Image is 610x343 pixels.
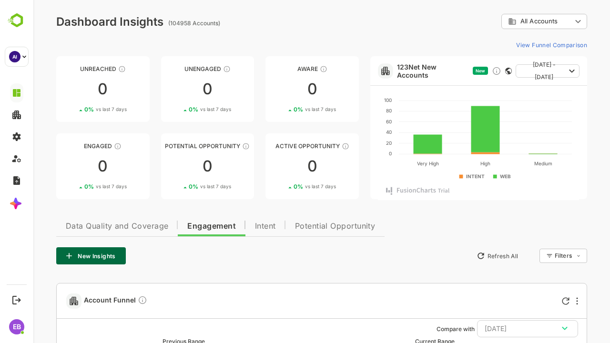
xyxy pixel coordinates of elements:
[23,65,116,72] div: Unreached
[51,295,114,306] span: Account Funnel
[85,65,92,73] div: These accounts have not been engaged with for a defined time period
[128,81,221,97] div: 0
[9,51,20,62] div: AI
[232,65,325,72] div: Aware
[529,297,536,305] div: Refresh
[482,64,546,78] button: [DATE] - [DATE]
[475,17,539,26] div: All Accounts
[51,183,93,190] div: 0 %
[444,320,545,337] button: [DATE]
[167,183,198,190] span: vs last 7 days
[23,56,116,122] a: UnreachedThese accounts have not been engaged with for a defined time period00%vs last 7 days
[128,133,221,199] a: Potential OpportunityThese accounts are MQAs and can be passed on to Inside Sales00%vs last 7 days
[62,183,93,190] span: vs last 7 days
[468,12,554,31] div: All Accounts
[23,247,92,264] button: New Insights
[501,161,519,166] text: Medium
[23,159,116,174] div: 0
[32,222,135,230] span: Data Quality and Coverage
[9,319,24,334] div: EB
[232,159,325,174] div: 0
[543,297,545,305] div: More
[353,140,358,146] text: 20
[23,133,116,199] a: EngagedThese accounts are warm, further nurturing would qualify them to MQAs00%vs last 7 days
[403,325,441,333] ag: Compare with
[128,159,221,174] div: 0
[521,252,539,259] div: Filters
[62,106,93,113] span: vs last 7 days
[520,247,554,264] div: Filters
[232,81,325,97] div: 0
[209,142,216,150] div: These accounts are MQAs and can be passed on to Inside Sales
[128,142,221,150] div: Potential Opportunity
[479,37,554,52] button: View Funnel Comparison
[190,65,197,73] div: These accounts have not shown enough engagement and need nurturing
[351,97,358,103] text: 100
[154,222,203,230] span: Engagement
[451,323,537,335] div: [DATE]
[23,81,116,97] div: 0
[260,183,303,190] div: 0 %
[356,151,358,156] text: 0
[286,65,294,73] div: These accounts have just entered the buying cycle and need further nurturing
[308,142,316,150] div: These accounts have open opportunities which might be at any of the Sales Stages
[490,59,532,83] span: [DATE] - [DATE]
[262,222,342,230] span: Potential Opportunity
[135,20,190,27] ag: (104958 Accounts)
[23,142,116,150] div: Engaged
[353,108,358,113] text: 80
[353,129,358,135] text: 40
[260,106,303,113] div: 0 %
[442,68,452,73] span: New
[23,15,130,29] div: Dashboard Insights
[128,56,221,122] a: UnengagedThese accounts have not shown enough engagement and need nurturing00%vs last 7 days
[51,106,93,113] div: 0 %
[5,11,29,30] img: BambooboxLogoMark.f1c84d78b4c51b1a7b5f700c9845e183.svg
[272,106,303,113] span: vs last 7 days
[10,293,23,306] button: Logout
[128,65,221,72] div: Unengaged
[232,56,325,122] a: AwareThese accounts have just entered the buying cycle and need further nurturing00%vs last 7 days
[472,68,478,74] div: This card does not support filter and segments
[272,183,303,190] span: vs last 7 days
[232,133,325,199] a: Active OpportunityThese accounts have open opportunities which might be at any of the Sales Stage...
[104,295,114,306] div: Compare Funnel to any previous dates, and click on any plot in the current funnel to view the det...
[81,142,88,150] div: These accounts are warm, further nurturing would qualify them to MQAs
[439,248,489,263] button: Refresh All
[155,106,198,113] div: 0 %
[487,18,524,25] span: All Accounts
[232,142,325,150] div: Active Opportunity
[167,106,198,113] span: vs last 7 days
[222,222,243,230] span: Intent
[447,161,457,167] text: High
[364,63,436,79] a: 123Net New Accounts
[384,161,406,167] text: Very High
[353,119,358,124] text: 60
[458,66,468,76] div: Discover new ICP-fit accounts showing engagement — via intent surges, anonymous website visits, L...
[155,183,198,190] div: 0 %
